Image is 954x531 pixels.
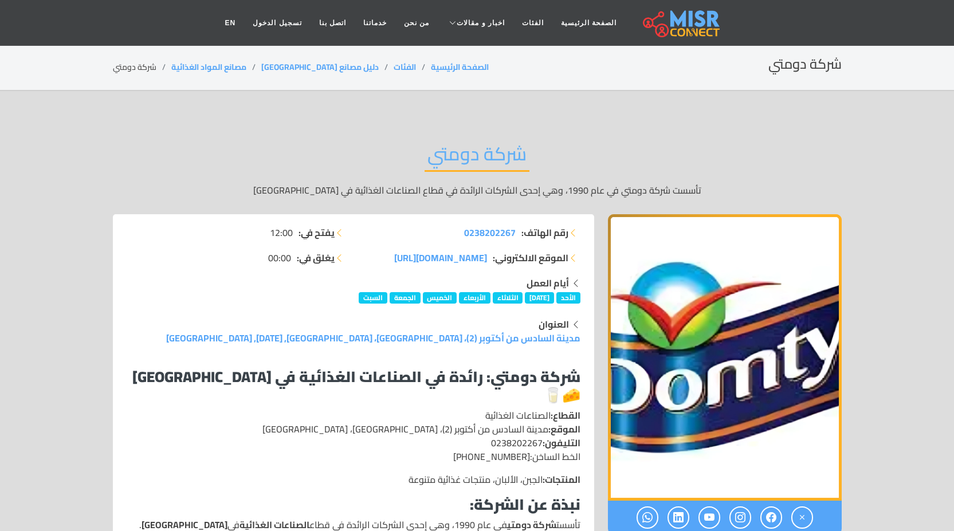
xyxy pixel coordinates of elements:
strong: يفتح في: [299,226,335,239]
a: مصانع المواد الغذائية [171,60,246,74]
span: [DOMAIN_NAME][URL] [394,249,487,266]
p: الصناعات الغذائية مدينة السادس من أكتوبر (2)، [GEOGRAPHIC_DATA]، [GEOGRAPHIC_DATA] 0238202267 الخ... [127,408,580,463]
p: تأسست شركة دومتي في عام 1990، وهي إحدى الشركات الرائدة في قطاع الصناعات الغذائية في [GEOGRAPHIC_D... [113,183,842,197]
strong: التليفون: [543,434,580,451]
span: 00:00 [268,251,291,265]
strong: القطاع: [551,407,580,424]
a: الصفحة الرئيسية [552,12,625,34]
img: شركة دومتي [608,214,842,501]
span: السبت [359,292,387,304]
a: الصفحة الرئيسية [431,60,489,74]
p: الجبن، الألبان، منتجات غذائية متنوعة [127,473,580,486]
a: الفئات [513,12,552,34]
span: 0238202267 [464,224,516,241]
img: main.misr_connect [643,9,720,37]
span: اخبار و مقالات [457,18,505,28]
a: تسجيل الدخول [244,12,310,34]
span: الأربعاء [459,292,490,304]
a: [DOMAIN_NAME][URL] [394,251,487,265]
a: دليل مصانع [GEOGRAPHIC_DATA] [261,60,379,74]
a: مدينة السادس من أكتوبر (2)، [GEOGRAPHIC_DATA]، [GEOGRAPHIC_DATA], [DATE], [GEOGRAPHIC_DATA] [166,329,580,347]
strong: الموقع: [548,420,580,438]
a: خدماتنا [355,12,395,34]
span: الخميس [423,292,457,304]
span: الأحد [556,292,580,304]
a: اتصل بنا [311,12,355,34]
strong: شركة دومتي: رائدة في الصناعات الغذائية في [GEOGRAPHIC_DATA] [132,363,580,391]
h3: 🧀🥛 [127,368,580,403]
strong: الموقع الالكتروني: [493,251,568,265]
strong: المنتجات: [543,471,580,488]
a: اخبار و مقالات [438,12,513,34]
strong: نبذة عن الشركة: [470,490,580,518]
a: 0238202267 [464,226,516,239]
strong: يغلق في: [297,251,335,265]
span: الثلاثاء [493,292,523,304]
h2: شركة دومتي [425,143,529,172]
span: الجمعة [390,292,421,304]
strong: العنوان [539,316,569,333]
li: شركة دومتي [113,61,171,73]
span: 12:00 [270,226,293,239]
strong: رقم الهاتف: [521,226,568,239]
a: الفئات [394,60,416,74]
h2: شركة دومتي [768,56,842,73]
a: EN [217,12,245,34]
div: 1 / 1 [608,214,842,501]
a: من نحن [395,12,438,34]
span: [DATE] [525,292,554,304]
strong: أيام العمل [527,274,569,292]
